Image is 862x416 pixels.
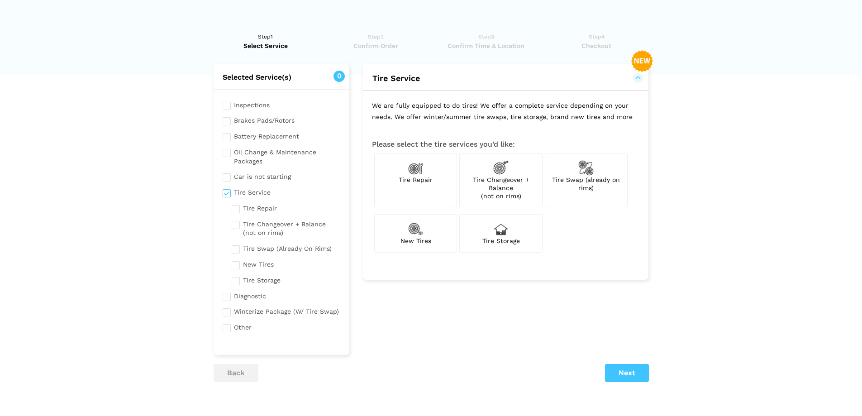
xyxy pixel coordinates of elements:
span: Confirm Time & Location [434,41,538,50]
span: Tire Repair [399,176,433,183]
button: Tire Service [372,73,639,84]
span: Confirm Order [324,41,428,50]
a: Step2 [324,32,428,50]
a: Step1 [214,32,318,50]
span: Select Service [214,41,318,50]
span: Tire Storage [482,237,520,244]
span: Tire Changeover + Balance (not on rims) [473,176,529,200]
p: We are fully equipped to do tires! We offer a complete service depending on your needs. We offer ... [363,91,648,131]
span: 0 [333,71,345,82]
button: Next [605,364,649,382]
span: New Tires [400,237,431,244]
button: back [214,364,258,382]
a: Step3 [434,32,538,50]
a: Step4 [544,32,649,50]
h2: Selected Service(s) [214,73,350,82]
span: Checkout [544,41,649,50]
h3: Please select the tire services you’d like: [372,140,639,148]
span: Tire Swap (already on rims) [552,176,620,191]
img: new-badge-2-48.png [631,50,653,72]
